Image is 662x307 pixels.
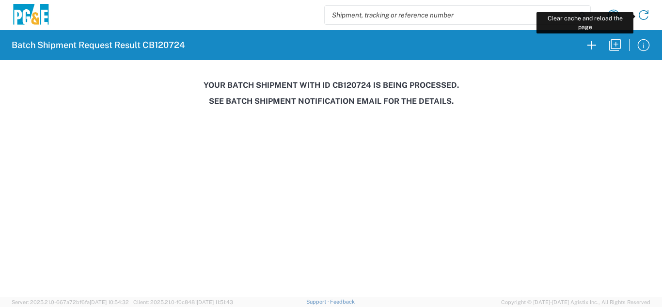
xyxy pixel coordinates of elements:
[325,6,576,24] input: Shipment, tracking or reference number
[330,299,355,305] a: Feedback
[197,299,233,305] span: [DATE] 11:51:43
[7,81,655,90] h3: Your batch shipment with id CB120724 is being processed.
[501,298,650,307] span: Copyright © [DATE]-[DATE] Agistix Inc., All Rights Reserved
[12,4,50,27] img: pge
[133,299,233,305] span: Client: 2025.21.0-f0c8481
[12,39,185,51] h2: Batch Shipment Request Result CB120724
[7,97,655,106] h3: See Batch Shipment Notification email for the details.
[12,299,129,305] span: Server: 2025.21.0-667a72bf6fa
[306,299,331,305] a: Support
[90,299,129,305] span: [DATE] 10:54:32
